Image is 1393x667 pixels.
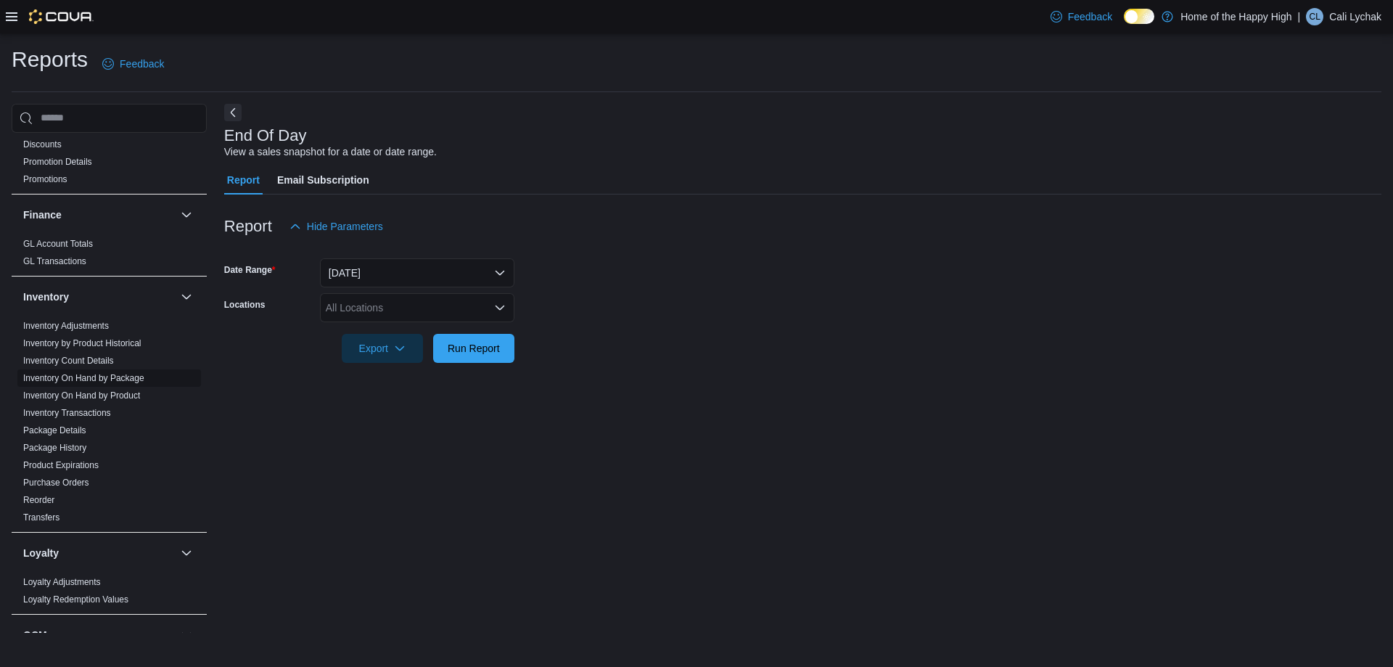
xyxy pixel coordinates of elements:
a: Discounts [23,139,62,150]
h3: Report [224,218,272,235]
p: | [1298,8,1301,25]
div: Discounts & Promotions [12,136,207,194]
div: Cali Lychak [1306,8,1323,25]
button: Loyalty [178,544,195,562]
button: Loyalty [23,546,175,560]
button: Inventory [178,288,195,306]
span: Report [227,165,260,195]
span: Loyalty Redemption Values [23,594,128,605]
button: Inventory [23,290,175,304]
a: GL Transactions [23,256,86,266]
a: Promotion Details [23,157,92,167]
button: Hide Parameters [284,212,389,241]
a: Inventory On Hand by Package [23,373,144,383]
h3: OCM [23,628,47,642]
span: GL Account Totals [23,238,93,250]
a: GL Account Totals [23,239,93,249]
a: Loyalty Adjustments [23,577,101,587]
span: Hide Parameters [307,219,383,234]
label: Locations [224,299,266,311]
a: Inventory On Hand by Product [23,390,140,401]
span: Export [350,334,414,363]
span: Reorder [23,494,54,506]
a: Feedback [1045,2,1118,31]
div: Finance [12,235,207,276]
button: Open list of options [494,302,506,314]
a: Purchase Orders [23,478,89,488]
span: CL [1309,8,1320,25]
a: Reorder [23,495,54,505]
p: Home of the Happy High [1180,8,1291,25]
span: Feedback [1068,9,1112,24]
button: Export [342,334,423,363]
span: Inventory by Product Historical [23,337,141,349]
span: Promotion Details [23,156,92,168]
span: Transfers [23,512,59,523]
a: Package History [23,443,86,453]
button: Next [224,104,242,121]
a: Product Expirations [23,460,99,470]
a: Inventory Count Details [23,356,114,366]
span: Inventory On Hand by Package [23,372,144,384]
button: Finance [23,208,175,222]
button: Run Report [433,334,514,363]
span: GL Transactions [23,255,86,267]
a: Inventory Transactions [23,408,111,418]
button: Finance [178,206,195,224]
div: Loyalty [12,573,207,614]
button: [DATE] [320,258,514,287]
span: Feedback [120,57,164,71]
a: Inventory by Product Historical [23,338,141,348]
h3: Inventory [23,290,69,304]
a: Package Details [23,425,86,435]
span: Inventory Adjustments [23,320,109,332]
span: Email Subscription [277,165,369,195]
a: Loyalty Redemption Values [23,594,128,605]
span: Inventory On Hand by Product [23,390,140,401]
button: OCM [23,628,175,642]
button: OCM [178,626,195,644]
span: Promotions [23,173,67,185]
span: Inventory Transactions [23,407,111,419]
a: Inventory Adjustments [23,321,109,331]
span: Discounts [23,139,62,150]
h3: Finance [23,208,62,222]
a: Promotions [23,174,67,184]
img: Cova [29,9,94,24]
h3: Loyalty [23,546,59,560]
p: Cali Lychak [1329,8,1381,25]
span: Loyalty Adjustments [23,576,101,588]
span: Run Report [448,341,500,356]
span: Purchase Orders [23,477,89,488]
input: Dark Mode [1124,9,1154,24]
span: Package Details [23,425,86,436]
h1: Reports [12,45,88,74]
div: Inventory [12,317,207,532]
span: Product Expirations [23,459,99,471]
a: Feedback [96,49,170,78]
div: View a sales snapshot for a date or date range. [224,144,437,160]
label: Date Range [224,264,276,276]
a: Transfers [23,512,59,523]
h3: End Of Day [224,127,307,144]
